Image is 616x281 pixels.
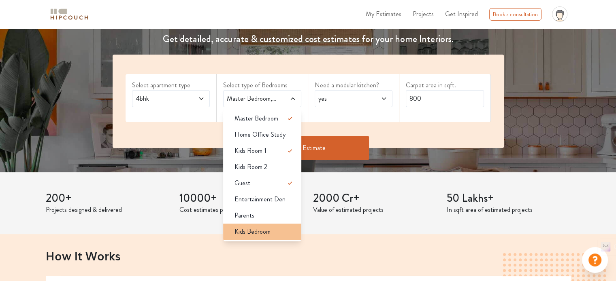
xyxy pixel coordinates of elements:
span: Kids Room 2 [234,162,267,172]
h4: Get detailed, accurate & customized cost estimates for your home Interiors. [108,33,509,45]
label: Carpet area in sqft. [406,80,484,90]
span: Kids Bedroom [234,227,271,237]
p: Cost estimates provided [179,205,303,215]
h3: 200+ [46,192,170,205]
p: Value of estimated projects [313,205,437,215]
p: In sqft area of estimated projects [447,205,571,215]
span: 4bhk [134,94,187,104]
h3: 2000 Cr+ [313,192,437,205]
h2: How It Works [46,249,571,262]
p: Projects designed & delivered [46,205,170,215]
label: Need a modular kitchen? [315,80,393,90]
label: Select type of Bedrooms [223,80,301,90]
span: Master Bedroom [234,114,278,123]
span: Master Bedroom,Kids Room 1,Guest [225,94,278,104]
span: Parents [234,211,254,220]
button: Get Estimate [247,136,369,160]
div: select 1 more room(s) [223,107,301,116]
span: yes [317,94,370,104]
div: Book a consultation [489,8,541,21]
span: My Estimates [366,9,401,19]
h3: 10000+ [179,192,303,205]
span: Guest [234,178,250,188]
span: logo-horizontal.svg [49,5,90,23]
span: Home Office Study [234,130,286,139]
input: Enter area sqft [406,90,484,107]
img: logo-horizontal.svg [49,7,90,21]
h3: 50 Lakhs+ [447,192,571,205]
span: Kids Room 1 [234,146,266,156]
label: Select apartment type [132,80,210,90]
span: Projects [413,9,434,19]
span: Entertainment Den [234,194,286,204]
span: Get Inspired [445,9,478,19]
